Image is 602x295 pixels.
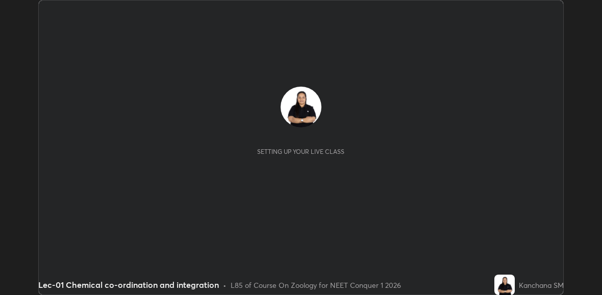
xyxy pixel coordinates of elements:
[281,87,321,127] img: 32b4ed6bfa594886b60f590cff8db06f.jpg
[231,280,401,290] div: L85 of Course On Zoology for NEET Conquer 1 2026
[519,280,564,290] div: Kanchana SM
[38,279,219,291] div: Lec-01 Chemical co-ordination and integration
[257,148,344,155] div: Setting up your live class
[223,280,227,290] div: •
[494,275,515,295] img: 32b4ed6bfa594886b60f590cff8db06f.jpg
